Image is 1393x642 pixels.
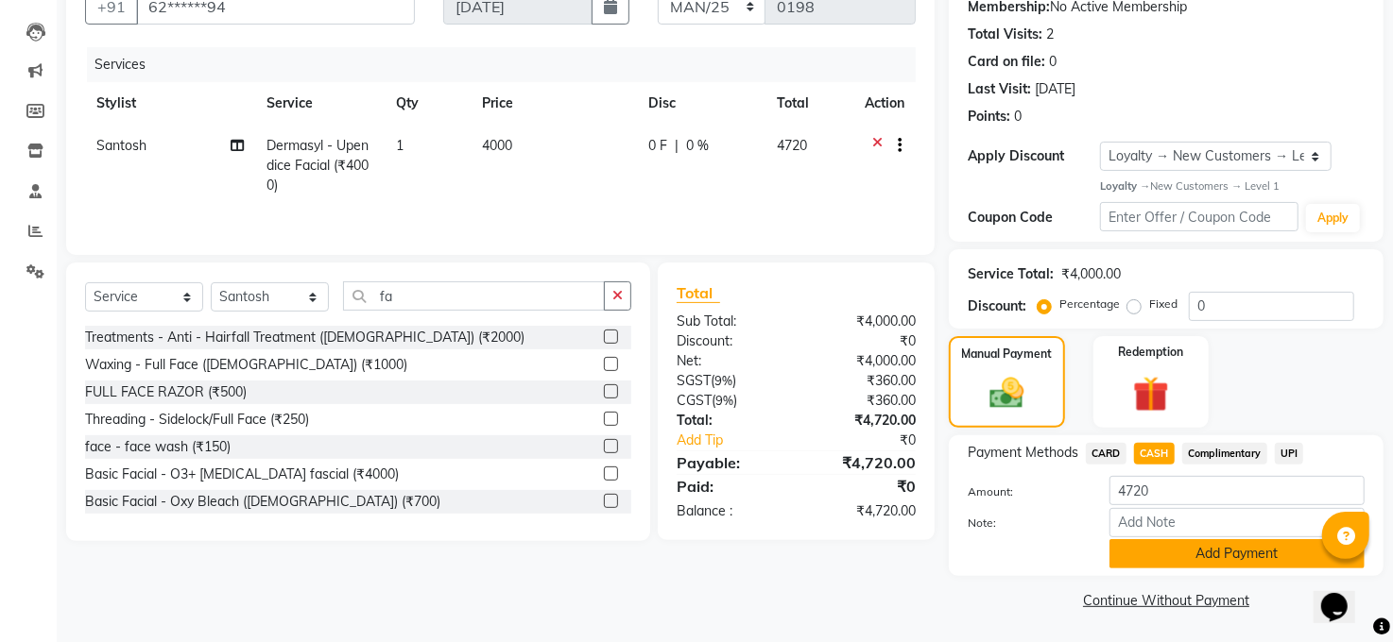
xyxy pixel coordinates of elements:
[1134,443,1175,465] span: CASH
[662,475,797,498] div: Paid:
[1109,476,1365,505] input: Amount
[954,515,1095,532] label: Note:
[1059,296,1120,313] label: Percentage
[85,82,255,125] th: Stylist
[1046,25,1054,44] div: 2
[471,82,637,125] th: Price
[85,382,247,402] div: FULL FACE RAZOR (₹500)
[979,374,1035,414] img: _cash.svg
[968,296,1026,316] div: Discount:
[482,137,512,154] span: 4000
[797,331,931,351] div: ₹0
[1109,508,1365,537] input: Add Note
[396,137,404,154] span: 1
[638,82,766,125] th: Disc
[1122,372,1180,416] img: _gift.svg
[1100,178,1365,194] div: New Customers → Level 1
[954,483,1095,500] label: Amount:
[797,351,931,371] div: ₹4,000.00
[1182,443,1267,465] span: Complimentary
[255,82,385,125] th: Service
[649,136,668,156] span: 0 F
[777,137,807,154] span: 4720
[797,312,931,331] div: ₹4,000.00
[1306,204,1360,232] button: Apply
[968,79,1031,99] div: Last Visit:
[968,443,1078,463] span: Payment Methods
[797,391,931,411] div: ₹360.00
[797,371,931,391] div: ₹360.00
[1061,264,1121,284] div: ₹4,000.00
[87,47,930,82] div: Services
[687,136,710,156] span: 0 %
[962,346,1053,363] label: Manual Payment
[1100,202,1298,231] input: Enter Offer / Coupon Code
[85,492,440,512] div: Basic Facial - Oxy Bleach ([DEMOGRAPHIC_DATA]) (₹700)
[1100,179,1150,193] strong: Loyalty →
[662,351,797,371] div: Net:
[662,431,818,450] a: Add Tip
[968,146,1100,166] div: Apply Discount
[85,328,525,347] div: Treatments - Anti - Hairfall Treatment ([DEMOGRAPHIC_DATA]) (₹2000)
[968,25,1042,44] div: Total Visits:
[85,410,309,430] div: Threading - Sidelock/Full Face (₹250)
[662,501,797,521] div: Balance :
[953,591,1380,611] a: Continue Without Payment
[267,137,369,194] span: Dermasyl - Upendice Facial (₹4000)
[343,281,605,311] input: Search or Scan
[968,107,1010,127] div: Points:
[85,465,399,484] div: Basic Facial - O3+ [MEDICAL_DATA] fascial (₹4000)
[1035,79,1075,99] div: [DATE]
[797,451,931,474] div: ₹4,720.00
[1314,566,1374,623] iframe: chat widget
[677,372,711,389] span: SGST
[1109,539,1365,568] button: Add Payment
[676,136,679,156] span: |
[797,501,931,521] div: ₹4,720.00
[662,371,797,391] div: ( )
[1275,443,1304,465] span: UPI
[1049,52,1057,72] div: 0
[85,437,231,457] div: face - face wash (₹150)
[797,411,931,431] div: ₹4,720.00
[385,82,471,125] th: Qty
[968,208,1100,228] div: Coupon Code
[677,283,720,303] span: Total
[818,431,930,450] div: ₹0
[1014,107,1022,127] div: 0
[797,475,931,498] div: ₹0
[968,264,1054,284] div: Service Total:
[662,391,797,411] div: ( )
[765,82,853,125] th: Total
[662,451,797,474] div: Payable:
[714,373,732,388] span: 9%
[677,392,712,409] span: CGST
[1149,296,1178,313] label: Fixed
[853,82,916,125] th: Action
[662,312,797,331] div: Sub Total:
[968,52,1045,72] div: Card on file:
[1086,443,1126,465] span: CARD
[662,331,797,351] div: Discount:
[715,393,733,408] span: 9%
[1118,344,1183,361] label: Redemption
[662,411,797,431] div: Total:
[96,137,146,154] span: Santosh
[85,355,407,375] div: Waxing - Full Face ([DEMOGRAPHIC_DATA]) (₹1000)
